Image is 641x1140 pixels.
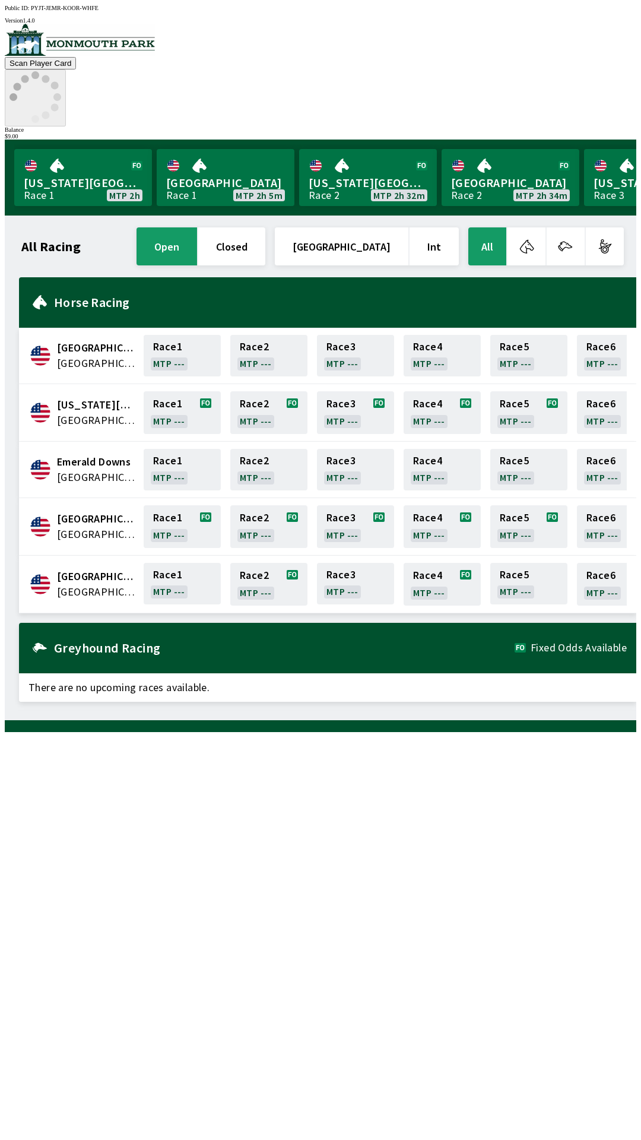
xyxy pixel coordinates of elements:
[144,335,221,376] a: Race1MTP ---
[240,571,269,580] span: Race 2
[57,356,137,371] span: United States
[326,570,356,579] span: Race 3
[57,569,137,584] span: Monmouth Park
[14,149,152,206] a: [US_STATE][GEOGRAPHIC_DATA]Race 1MTP 2h
[586,473,618,482] span: MTP ---
[586,399,615,408] span: Race 6
[410,227,459,265] button: Int
[326,342,356,351] span: Race 3
[516,191,567,200] span: MTP 2h 34m
[5,5,636,11] div: Public ID:
[153,416,185,426] span: MTP ---
[326,399,356,408] span: Race 3
[451,191,482,200] div: Race 2
[586,588,618,597] span: MTP ---
[317,505,394,548] a: Race3MTP ---
[230,391,307,434] a: Race2MTP ---
[326,587,358,596] span: MTP ---
[54,297,627,307] h2: Horse Racing
[137,227,197,265] button: open
[57,527,137,542] span: United States
[413,359,445,368] span: MTP ---
[586,571,615,580] span: Race 6
[317,335,394,376] a: Race3MTP ---
[413,571,442,580] span: Race 4
[153,530,185,540] span: MTP ---
[230,449,307,490] a: Race2MTP ---
[413,473,445,482] span: MTP ---
[153,570,182,579] span: Race 1
[490,335,567,376] a: Race5MTP ---
[54,643,515,653] h2: Greyhound Racing
[153,473,185,482] span: MTP ---
[586,416,618,426] span: MTP ---
[326,530,358,540] span: MTP ---
[5,57,76,69] button: Scan Player Card
[490,449,567,490] a: Race5MTP ---
[326,456,356,465] span: Race 3
[153,399,182,408] span: Race 1
[144,563,221,606] a: Race1MTP ---
[500,342,529,351] span: Race 5
[240,456,269,465] span: Race 2
[31,5,99,11] span: PYJT-JEMR-KOOR-WHFE
[500,570,529,579] span: Race 5
[413,530,445,540] span: MTP ---
[500,399,529,408] span: Race 5
[166,191,197,200] div: Race 1
[451,175,570,191] span: [GEOGRAPHIC_DATA]
[500,587,532,596] span: MTP ---
[326,416,358,426] span: MTP ---
[326,359,358,368] span: MTP ---
[500,530,532,540] span: MTP ---
[144,505,221,548] a: Race1MTP ---
[230,563,307,606] a: Race2MTP ---
[500,456,529,465] span: Race 5
[317,391,394,434] a: Race3MTP ---
[500,359,532,368] span: MTP ---
[404,391,481,434] a: Race4MTP ---
[490,391,567,434] a: Race5MTP ---
[468,227,506,265] button: All
[500,416,532,426] span: MTP ---
[230,505,307,548] a: Race2MTP ---
[404,505,481,548] a: Race4MTP ---
[531,643,627,653] span: Fixed Odds Available
[198,227,265,265] button: closed
[317,449,394,490] a: Race3MTP ---
[24,175,142,191] span: [US_STATE][GEOGRAPHIC_DATA]
[240,513,269,522] span: Race 2
[490,563,567,606] a: Race5MTP ---
[309,191,339,200] div: Race 2
[586,342,615,351] span: Race 6
[57,397,137,413] span: Delaware Park
[500,473,532,482] span: MTP ---
[5,126,636,133] div: Balance
[166,175,285,191] span: [GEOGRAPHIC_DATA]
[240,359,272,368] span: MTP ---
[413,513,442,522] span: Race 4
[404,563,481,606] a: Race4MTP ---
[413,342,442,351] span: Race 4
[153,342,182,351] span: Race 1
[413,456,442,465] span: Race 4
[19,673,636,702] span: There are no upcoming races available.
[109,191,140,200] span: MTP 2h
[240,473,272,482] span: MTP ---
[153,587,185,596] span: MTP ---
[594,191,624,200] div: Race 3
[230,335,307,376] a: Race2MTP ---
[413,588,445,597] span: MTP ---
[586,530,618,540] span: MTP ---
[240,416,272,426] span: MTP ---
[153,513,182,522] span: Race 1
[5,133,636,140] div: $ 9.00
[240,399,269,408] span: Race 2
[317,563,394,606] a: Race3MTP ---
[586,456,615,465] span: Race 6
[299,149,437,206] a: [US_STATE][GEOGRAPHIC_DATA]Race 2MTP 2h 32m
[240,530,272,540] span: MTP ---
[21,242,81,251] h1: All Racing
[153,456,182,465] span: Race 1
[57,340,137,356] span: Canterbury Park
